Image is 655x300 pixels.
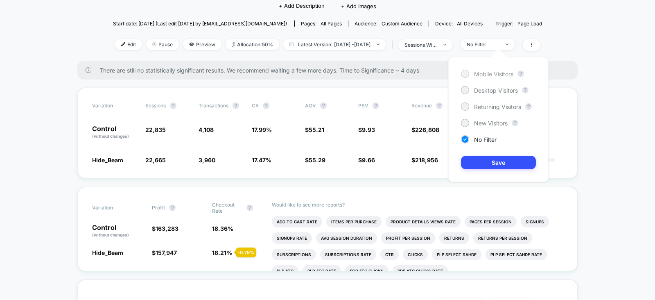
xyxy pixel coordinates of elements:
span: $ [358,157,375,164]
p: Control [92,125,137,139]
li: Plp Select Sahde [432,249,481,260]
span: There are still no statistically significant results. We recommend waiting a few more days . Time... [99,67,561,74]
span: Custom Audience [382,20,422,27]
li: Product Details Views Rate [386,216,461,227]
span: (without changes) [92,134,129,139]
span: 9.93 [362,126,375,133]
span: $ [411,126,439,133]
span: + Add Images [341,3,376,9]
div: - 0.79 % [236,248,256,257]
span: PSV [358,102,368,109]
span: + Add Description [279,2,325,10]
span: Hide_Beam [92,249,123,256]
span: Device: [429,20,489,27]
p: Control [92,224,144,238]
button: ? [170,102,176,109]
p: Would like to see more reports? [272,202,563,208]
img: rebalance [232,42,235,47]
span: 17.99 % [252,126,272,133]
span: Page Load [517,20,542,27]
button: ? [517,70,524,77]
span: 22,835 [145,126,166,133]
span: 3,960 [199,157,215,164]
span: Pause [146,39,179,50]
span: (without changes) [92,232,129,237]
button: ? [522,87,529,93]
img: end [377,43,379,45]
button: ? [246,205,253,211]
li: Signups [521,216,549,227]
button: ? [525,103,532,110]
span: 55.29 [309,157,325,164]
span: all devices [457,20,483,27]
li: Returns [439,232,469,244]
li: Pdp Atc Clicks [345,265,388,277]
div: Trigger: [495,20,542,27]
span: Transactions [199,102,228,109]
div: sessions with impression [404,42,437,48]
li: Profit Per Session [381,232,435,244]
span: 218,956 [415,157,438,164]
button: ? [320,102,327,109]
span: AOV [305,102,316,109]
li: Pages Per Session [465,216,517,227]
span: New Visitors [474,120,508,127]
span: all pages [321,20,342,27]
li: Plp Atc Rate [303,265,341,277]
span: No Filter [474,136,497,143]
span: 55.21 [309,126,324,133]
span: 226,808 [415,126,439,133]
span: Mobile Visitors [474,70,513,77]
span: $ [411,157,438,164]
span: $ [152,249,177,256]
span: 18.36 % [212,225,233,232]
button: ? [233,102,239,109]
span: 4,108 [199,126,214,133]
span: Variation [92,102,137,109]
span: Sessions [145,102,166,109]
span: Checkout Rate [212,202,242,214]
li: Subscriptions Rate [320,249,376,260]
li: Ctr [380,249,399,260]
div: No Filter [467,41,499,48]
span: Allocation: 50% [226,39,279,50]
span: Hide_Beam [92,157,123,164]
img: end [152,42,156,46]
span: 18.21 % [212,249,232,256]
span: Profit [152,205,165,211]
button: ? [512,120,518,126]
div: Audience: [355,20,422,27]
img: end [506,43,508,45]
li: Plp Atc [272,265,298,277]
img: end [443,44,446,45]
span: $ [305,157,325,164]
span: Edit [115,39,142,50]
span: 163,283 [156,225,178,232]
li: Items Per Purchase [326,216,382,227]
button: ? [436,102,443,109]
span: Variation [92,202,137,214]
li: Add To Cart Rate [272,216,322,227]
li: Avg Session Duration [316,232,377,244]
span: Returning Visitors [474,103,521,110]
span: 17.47 % [252,157,271,164]
span: | [390,39,398,51]
img: edit [121,42,125,46]
button: Save [461,156,536,169]
span: Start date: [DATE] (Last edit [DATE] by [EMAIL_ADDRESS][DOMAIN_NAME]) [113,20,287,27]
span: 9.66 [362,157,375,164]
span: Revenue [411,102,432,109]
li: Plp Select Sahde Rate [486,249,547,260]
span: $ [152,225,178,232]
span: $ [358,126,375,133]
span: 157,947 [156,249,177,256]
li: Clicks [403,249,428,260]
button: ? [169,205,176,211]
img: calendar [289,42,294,46]
li: Returns Per Session [473,232,532,244]
li: Signups Rate [272,232,312,244]
span: Latest Version: [DATE] - [DATE] [283,39,386,50]
div: Pages: [301,20,342,27]
span: CR [252,102,259,109]
span: $ [305,126,324,133]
